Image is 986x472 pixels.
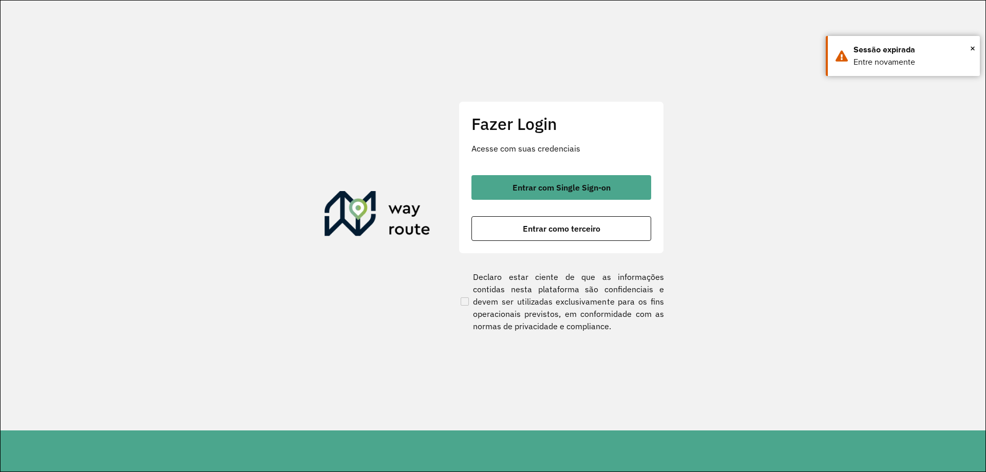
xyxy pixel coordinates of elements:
img: Roteirizador AmbevTech [325,191,430,240]
label: Declaro estar ciente de que as informações contidas nesta plataforma são confidenciais e devem se... [459,271,664,332]
span: Entrar como terceiro [523,224,600,233]
div: Sessão expirada [854,44,972,56]
div: Entre novamente [854,56,972,68]
button: button [471,216,651,241]
button: button [471,175,651,200]
h2: Fazer Login [471,114,651,134]
p: Acesse com suas credenciais [471,142,651,155]
span: Entrar com Single Sign-on [513,183,611,192]
button: Close [970,41,975,56]
span: × [970,41,975,56]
